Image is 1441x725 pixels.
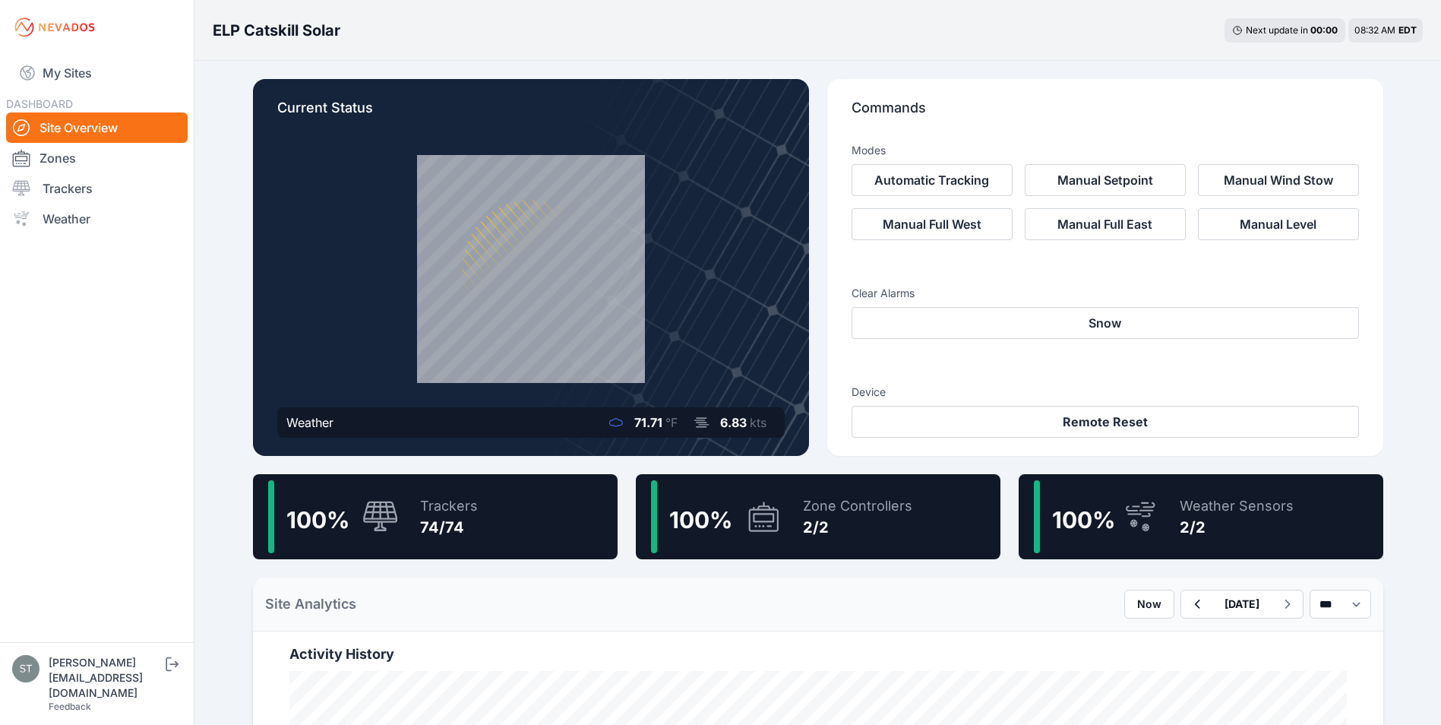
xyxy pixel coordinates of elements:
[289,644,1347,665] h2: Activity History
[803,517,912,538] div: 2/2
[1052,506,1115,533] span: 100 %
[49,701,91,712] a: Feedback
[1019,474,1383,559] a: 100%Weather Sensors2/2
[1198,208,1359,240] button: Manual Level
[12,15,97,40] img: Nevados
[1310,24,1338,36] div: 00 : 00
[1025,208,1186,240] button: Manual Full East
[852,143,886,158] h3: Modes
[852,208,1013,240] button: Manual Full West
[1354,24,1395,36] span: 08:32 AM
[1124,590,1174,619] button: Now
[420,517,478,538] div: 74/74
[852,164,1013,196] button: Automatic Tracking
[6,204,188,234] a: Weather
[1398,24,1417,36] span: EDT
[6,173,188,204] a: Trackers
[253,474,618,559] a: 100%Trackers74/74
[720,415,747,430] span: 6.83
[1198,164,1359,196] button: Manual Wind Stow
[852,385,1359,400] h3: Device
[636,474,1000,559] a: 100%Zone Controllers2/2
[6,55,188,91] a: My Sites
[1180,517,1294,538] div: 2/2
[852,286,1359,301] h3: Clear Alarms
[213,11,340,50] nav: Breadcrumb
[213,20,340,41] h3: ELP Catskill Solar
[1025,164,1186,196] button: Manual Setpoint
[750,415,766,430] span: kts
[634,415,662,430] span: 71.71
[277,97,785,131] p: Current Status
[852,97,1359,131] p: Commands
[6,97,73,110] span: DASHBOARD
[265,594,356,615] h2: Site Analytics
[6,143,188,173] a: Zones
[6,112,188,143] a: Site Overview
[286,506,349,533] span: 100 %
[669,506,732,533] span: 100 %
[852,406,1359,438] button: Remote Reset
[12,655,40,682] img: steve@nevados.solar
[665,415,678,430] span: °F
[803,495,912,517] div: Zone Controllers
[286,413,333,432] div: Weather
[49,655,163,701] div: [PERSON_NAME][EMAIL_ADDRESS][DOMAIN_NAME]
[1180,495,1294,517] div: Weather Sensors
[852,307,1359,339] button: Snow
[420,495,478,517] div: Trackers
[1212,590,1272,618] button: [DATE]
[1246,24,1308,36] span: Next update in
